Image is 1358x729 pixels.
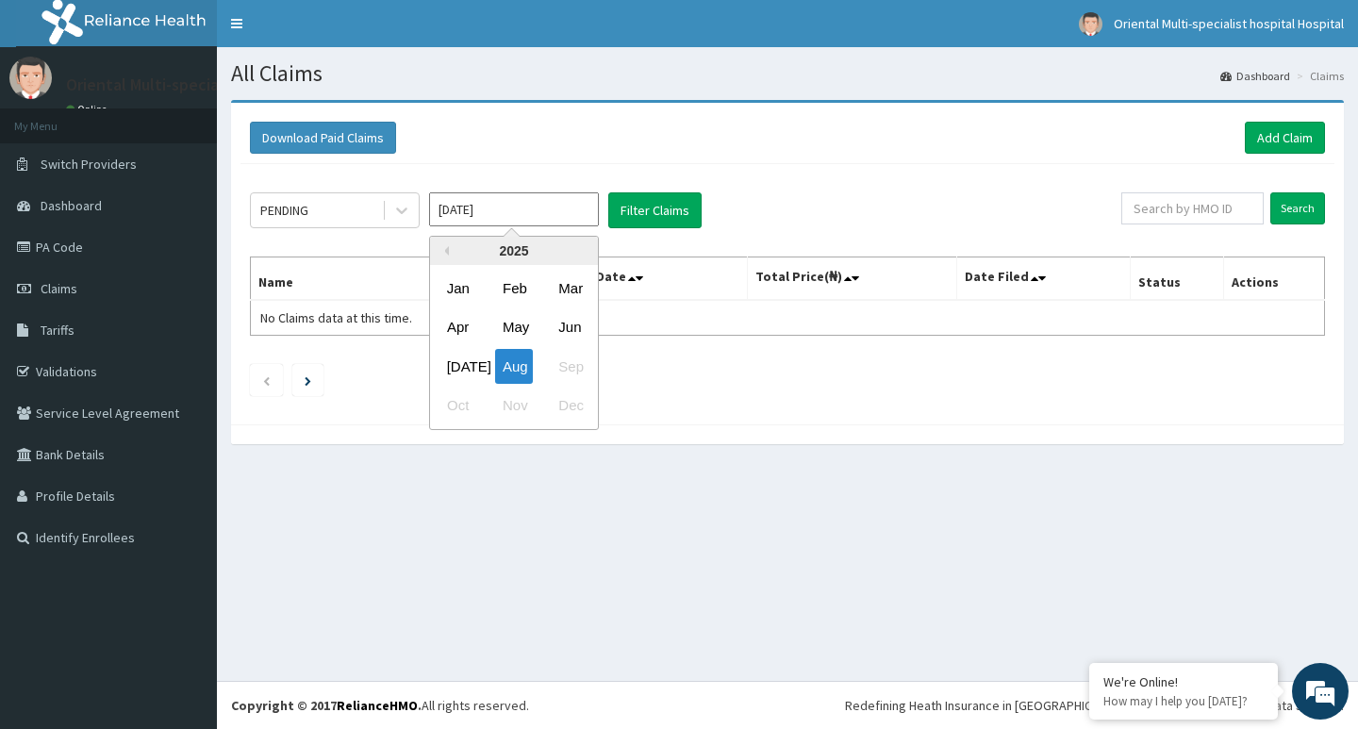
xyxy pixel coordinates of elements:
[1245,122,1325,154] a: Add Claim
[41,322,75,339] span: Tariffs
[41,156,137,173] span: Switch Providers
[262,372,271,389] a: Previous page
[608,192,702,228] button: Filter Claims
[1114,15,1344,32] span: Oriental Multi-specialist hospital Hospital
[495,271,533,306] div: Choose February 2025
[1079,12,1102,36] img: User Image
[41,280,77,297] span: Claims
[260,201,308,220] div: PENDING
[260,309,412,326] span: No Claims data at this time.
[9,57,52,99] img: User Image
[337,697,418,714] a: RelianceHMO
[551,271,588,306] div: Choose March 2025
[41,197,102,214] span: Dashboard
[250,122,396,154] button: Download Paid Claims
[439,271,477,306] div: Choose January 2025
[495,310,533,345] div: Choose May 2025
[430,269,598,425] div: month 2025-08
[747,257,956,301] th: Total Price(₦)
[305,372,311,389] a: Next page
[231,61,1344,86] h1: All Claims
[231,697,422,714] strong: Copyright © 2017 .
[1220,68,1290,84] a: Dashboard
[956,257,1130,301] th: Date Filed
[430,237,598,265] div: 2025
[439,246,449,256] button: Previous Year
[439,310,477,345] div: Choose April 2025
[1103,673,1264,690] div: We're Online!
[1270,192,1325,224] input: Search
[1130,257,1223,301] th: Status
[429,192,599,226] input: Select Month and Year
[439,349,477,384] div: Choose July 2025
[845,696,1344,715] div: Redefining Heath Insurance in [GEOGRAPHIC_DATA] using Telemedicine and Data Science!
[1292,68,1344,84] li: Claims
[1223,257,1324,301] th: Actions
[495,349,533,384] div: Choose August 2025
[1121,192,1264,224] input: Search by HMO ID
[1103,693,1264,709] p: How may I help you today?
[66,76,373,93] p: Oriental Multi-specialist hospital Hospital
[251,257,522,301] th: Name
[66,103,111,116] a: Online
[551,310,588,345] div: Choose June 2025
[217,681,1358,729] footer: All rights reserved.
